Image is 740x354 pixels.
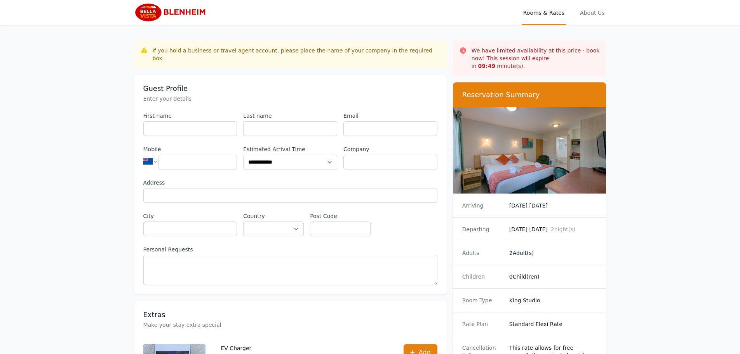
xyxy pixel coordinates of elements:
label: Personal Requests [143,246,437,253]
p: Make your stay extra special [143,321,437,329]
span: 2 night(s) [551,226,575,232]
label: First name [143,112,237,120]
dt: Rate Plan [462,320,503,328]
p: We have limited availability at this price - book now! This session will expire in minute(s). [472,47,600,70]
label: Last name [243,112,337,120]
label: Company [343,145,437,153]
p: Enter your details [143,95,437,103]
label: City [143,212,237,220]
dd: 0 Child(ren) [509,273,597,281]
h3: Reservation Summary [462,90,597,99]
dt: Adults [462,249,503,257]
label: Address [143,179,437,187]
dd: Standard Flexi Rate [509,320,597,328]
h3: Guest Profile [143,84,437,93]
dt: Departing [462,225,503,233]
label: Estimated Arrival Time [243,145,337,153]
dd: King Studio [509,296,597,304]
dd: [DATE] [DATE] [509,225,597,233]
p: EV Charger [221,344,322,352]
label: Country [243,212,304,220]
dt: Arriving [462,202,503,209]
label: Email [343,112,437,120]
img: King Studio [453,107,606,194]
dd: [DATE] [DATE] [509,202,597,209]
dt: Room Type [462,296,503,304]
dt: Children [462,273,503,281]
div: If you hold a business or travel agent account, please place the name of your company in the requ... [153,47,441,62]
label: Post Code [310,212,371,220]
strong: 09 : 49 [478,63,496,69]
label: Mobile [143,145,237,153]
img: Bella Vista Blenheim [134,3,209,22]
h3: Extras [143,310,437,319]
dd: 2 Adult(s) [509,249,597,257]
